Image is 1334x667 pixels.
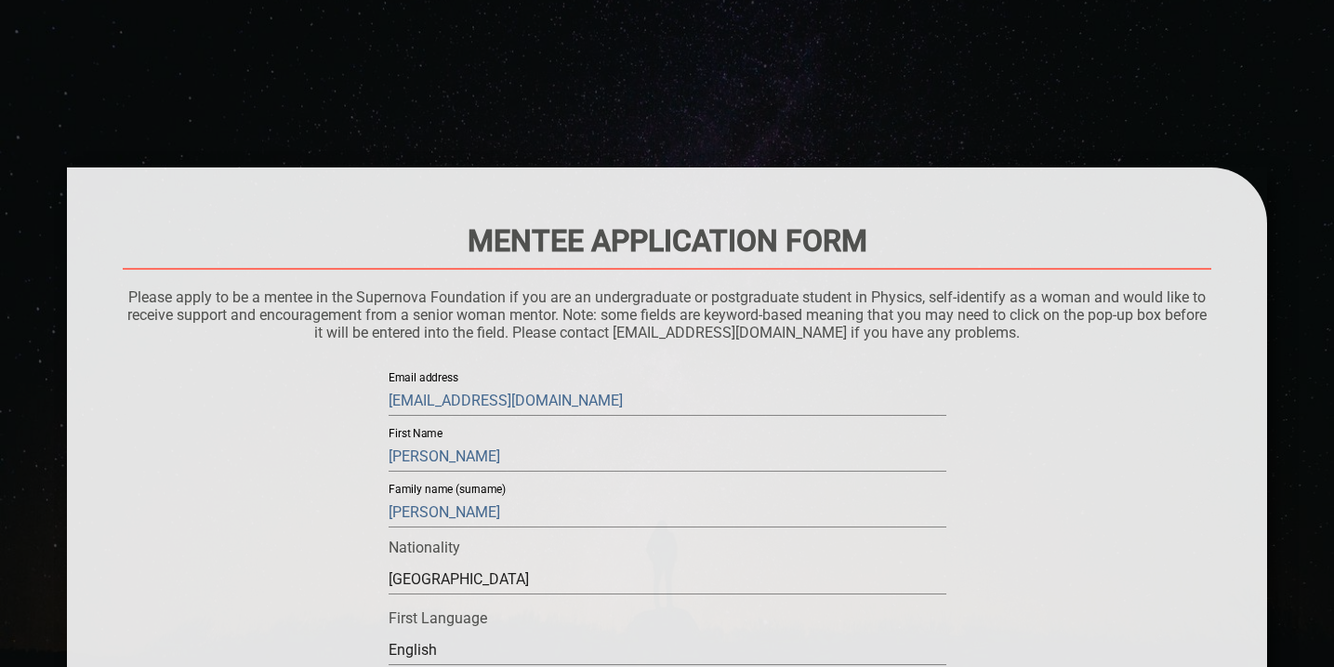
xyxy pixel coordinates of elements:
[389,429,442,440] label: First Name
[389,442,946,472] input: First Name
[389,485,507,496] label: Family name (surname)
[389,635,946,665] input: start typing...
[389,373,458,384] label: Email address
[123,223,1212,259] h1: Mentee Application Form
[389,609,946,627] p: First Language
[389,386,946,416] input: Email address
[389,565,946,594] input: start typing...
[389,539,946,556] p: Nationality
[123,288,1212,341] p: Please apply to be a mentee in the Supernova Foundation if you are an undergraduate or postgradua...
[389,498,946,527] input: Family name (surname)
